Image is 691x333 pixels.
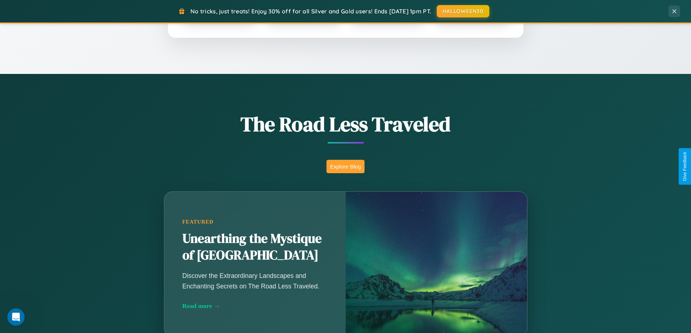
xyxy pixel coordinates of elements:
iframe: Intercom live chat [7,308,25,326]
div: Read more → [182,302,328,310]
h1: The Road Less Traveled [128,110,563,138]
span: No tricks, just treats! Enjoy 30% off for all Silver and Gold users! Ends [DATE] 1pm PT. [190,8,431,15]
div: Featured [182,219,328,225]
div: Give Feedback [682,152,687,181]
button: Explore Blog [326,160,365,173]
p: Discover the Extraordinary Landscapes and Enchanting Secrets on The Road Less Traveled. [182,271,328,291]
h2: Unearthing the Mystique of [GEOGRAPHIC_DATA] [182,230,328,264]
button: HALLOWEEN30 [437,5,489,17]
